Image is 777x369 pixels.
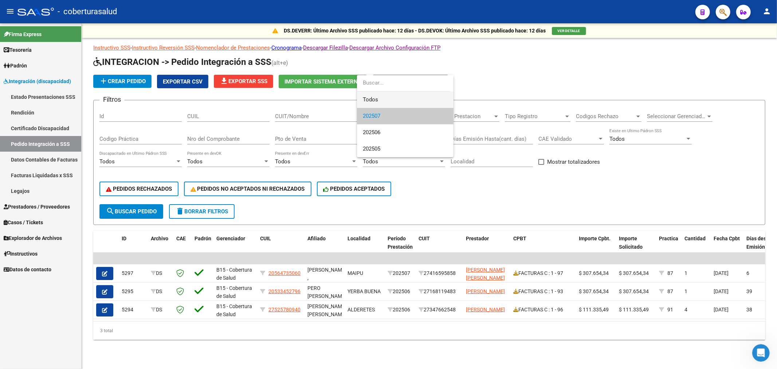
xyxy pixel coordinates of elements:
[357,75,450,91] input: dropdown search
[363,92,448,108] span: Todos
[363,145,380,152] span: 202505
[752,344,770,362] iframe: Intercom live chat
[363,129,380,136] span: 202506
[363,113,380,119] span: 202507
